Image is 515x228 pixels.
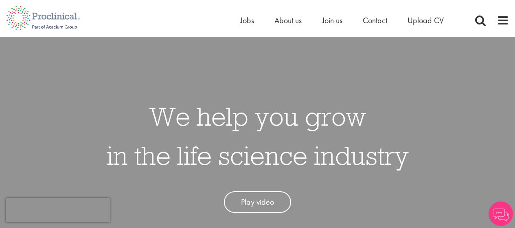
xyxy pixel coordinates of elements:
[240,15,254,26] a: Jobs
[322,15,342,26] a: Join us
[408,15,444,26] a: Upload CV
[363,15,387,26] a: Contact
[107,97,409,175] h1: We help you grow in the life science industry
[274,15,302,26] a: About us
[489,201,513,226] img: Chatbot
[224,191,291,213] a: Play video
